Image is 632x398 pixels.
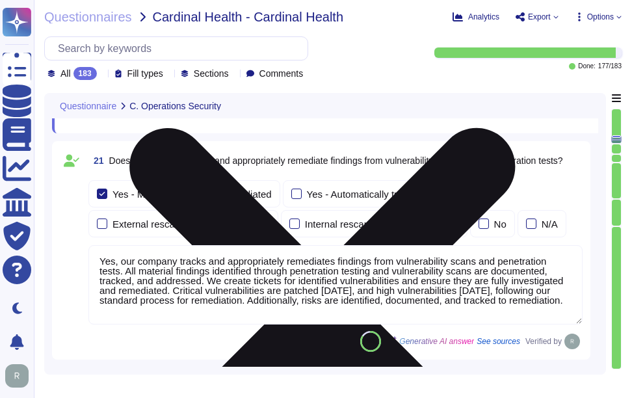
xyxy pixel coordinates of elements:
span: C. Operations Security [129,101,221,111]
span: Export [528,13,551,21]
span: Sections [194,69,229,78]
img: user [564,334,580,349]
button: user [3,362,38,390]
span: 177 / 183 [598,63,622,70]
span: Analytics [468,13,499,21]
span: Fill types [127,69,163,78]
img: user [5,364,29,388]
span: Questionnaire [60,101,116,111]
textarea: Yes, our company tracks and appropriately remediates findings from vulnerability scans and penetr... [88,245,583,325]
span: Options [587,13,614,21]
span: Cardinal Health - Cardinal Health [153,10,343,23]
span: 83 [367,338,375,345]
div: 183 [73,67,97,80]
input: Search by keywords [51,37,308,60]
span: Done: [578,63,596,70]
span: Comments [259,69,304,78]
button: Analytics [453,12,499,22]
span: 21 [88,156,104,165]
span: All [60,69,71,78]
span: Questionnaires [44,10,132,23]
